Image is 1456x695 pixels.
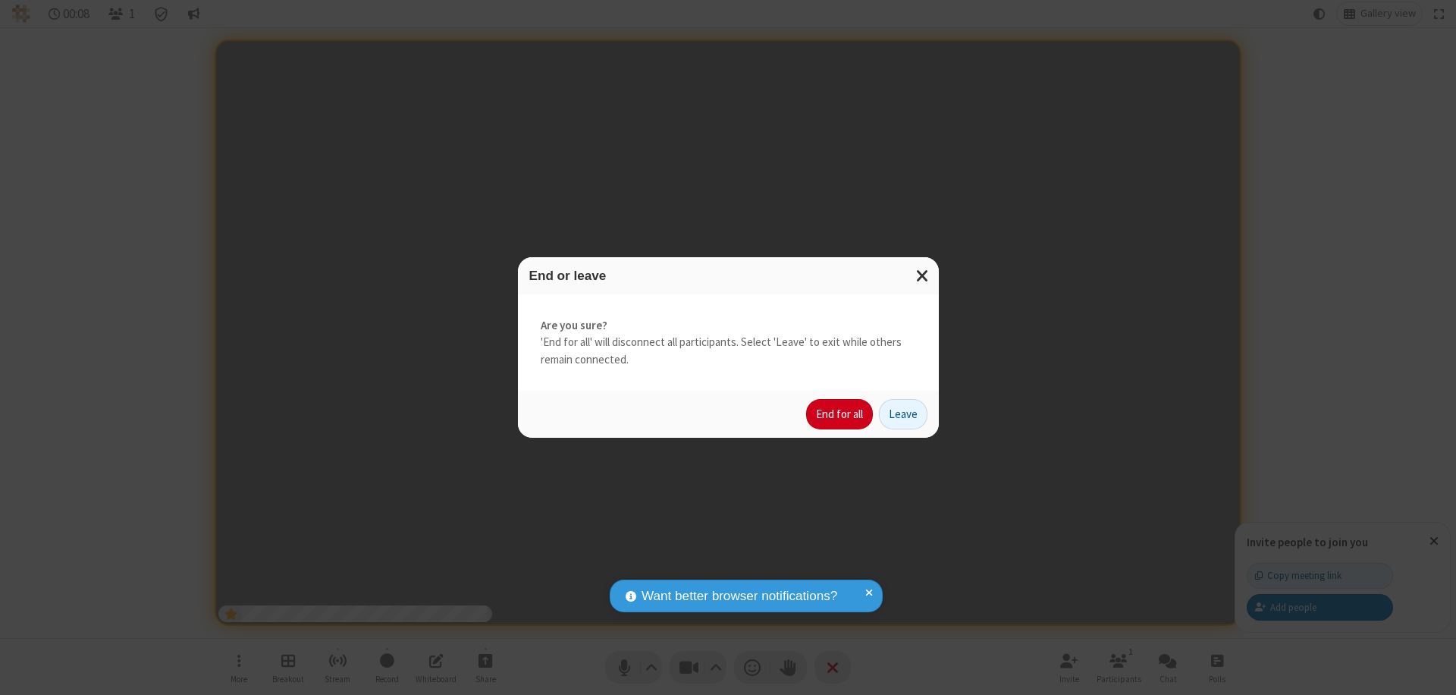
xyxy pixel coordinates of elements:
div: 'End for all' will disconnect all participants. Select 'Leave' to exit while others remain connec... [518,294,939,392]
button: End for all [806,399,873,429]
button: Close modal [907,257,939,294]
strong: Are you sure? [541,317,916,335]
button: Leave [879,399,927,429]
span: Want better browser notifications? [642,587,837,606]
h3: End or leave [529,269,927,283]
